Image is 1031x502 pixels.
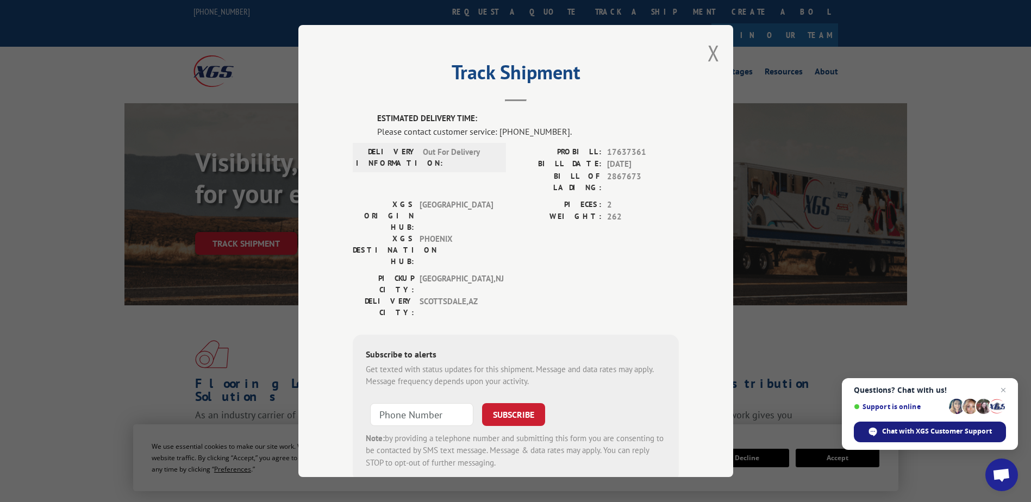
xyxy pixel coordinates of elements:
[353,296,414,318] label: DELIVERY CITY:
[370,403,473,426] input: Phone Number
[420,199,493,233] span: [GEOGRAPHIC_DATA]
[423,146,496,169] span: Out For Delivery
[854,403,945,411] span: Support is online
[353,273,414,296] label: PICKUP CITY:
[377,112,679,125] label: ESTIMATED DELIVERY TIME:
[516,199,602,211] label: PIECES:
[366,432,666,469] div: by providing a telephone number and submitting this form you are consenting to be contacted by SM...
[985,459,1018,491] div: Open chat
[607,146,679,159] span: 17637361
[854,386,1006,394] span: Questions? Chat with us!
[377,125,679,138] div: Please contact customer service: [PHONE_NUMBER].
[516,146,602,159] label: PROBILL:
[356,146,417,169] label: DELIVERY INFORMATION:
[420,273,493,296] span: [GEOGRAPHIC_DATA] , NJ
[854,422,1006,442] div: Chat with XGS Customer Support
[997,384,1010,397] span: Close chat
[708,39,720,67] button: Close modal
[607,158,679,171] span: [DATE]
[353,233,414,267] label: XGS DESTINATION HUB:
[607,171,679,193] span: 2867673
[353,199,414,233] label: XGS ORIGIN HUB:
[366,348,666,363] div: Subscribe to alerts
[420,296,493,318] span: SCOTTSDALE , AZ
[366,433,385,443] strong: Note:
[516,158,602,171] label: BILL DATE:
[482,403,545,426] button: SUBSCRIBE
[607,199,679,211] span: 2
[516,171,602,193] label: BILL OF LADING:
[882,426,992,436] span: Chat with XGS Customer Support
[420,233,493,267] span: PHOENIX
[366,363,666,388] div: Get texted with status updates for this shipment. Message and data rates may apply. Message frequ...
[607,211,679,223] span: 262
[353,65,679,85] h2: Track Shipment
[516,211,602,223] label: WEIGHT:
